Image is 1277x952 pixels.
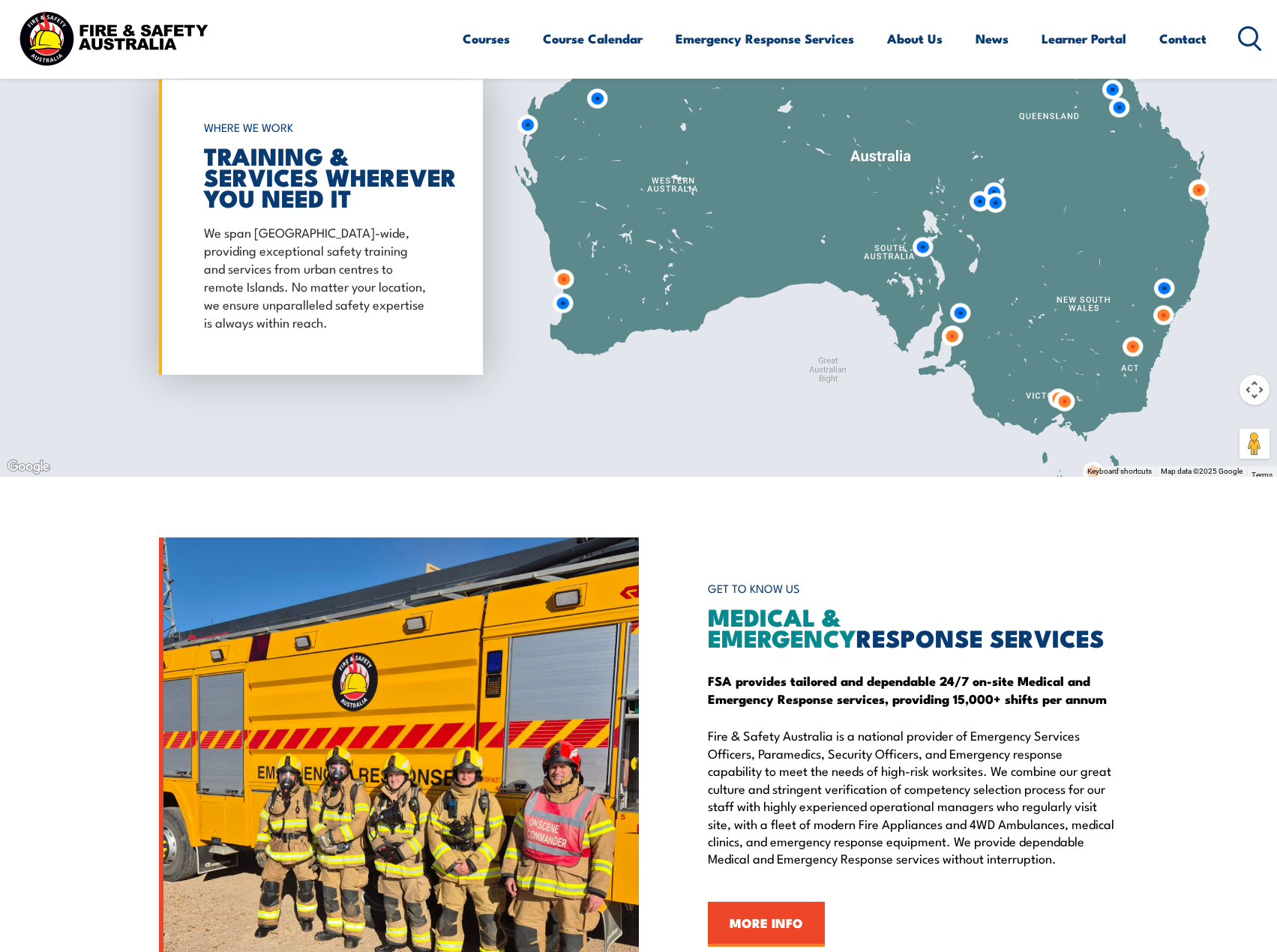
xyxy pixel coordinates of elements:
a: Terms (opens in new tab) [1252,471,1273,479]
button: Keyboard shortcuts [1087,466,1152,477]
p: We span [GEOGRAPHIC_DATA]-wide, providing exceptional safety training and services from urban cen... [204,223,430,331]
h2: RESPONSE SERVICES [708,606,1119,648]
a: Course Calendar [543,19,643,58]
a: Emergency Response Services [676,19,854,58]
a: News [976,19,1009,58]
a: Contact [1159,19,1207,58]
p: Fire & Safety Australia is a national provider of Emergency Services Officers, Paramedics, Securi... [708,726,1119,867]
h6: GET TO KNOW US [708,575,1119,603]
a: Learner Portal [1042,19,1126,58]
a: MORE INFO [708,902,825,947]
span: MEDICAL & EMERGENCY [708,597,856,656]
h6: WHERE WE WORK [204,114,430,141]
h2: TRAINING & SERVICES WHEREVER YOU NEED IT [204,145,430,208]
a: Courses [463,19,510,58]
strong: FSA provides tailored and dependable 24/7 on-site Medical and Emergency Response services, provid... [708,671,1107,708]
button: Drag Pegman onto the map to open Street View [1240,429,1270,459]
span: Map data ©2025 Google [1161,467,1243,475]
a: About Us [887,19,943,58]
button: Map camera controls [1240,375,1270,405]
img: Google [4,457,53,477]
a: Open this area in Google Maps (opens a new window) [4,457,53,477]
